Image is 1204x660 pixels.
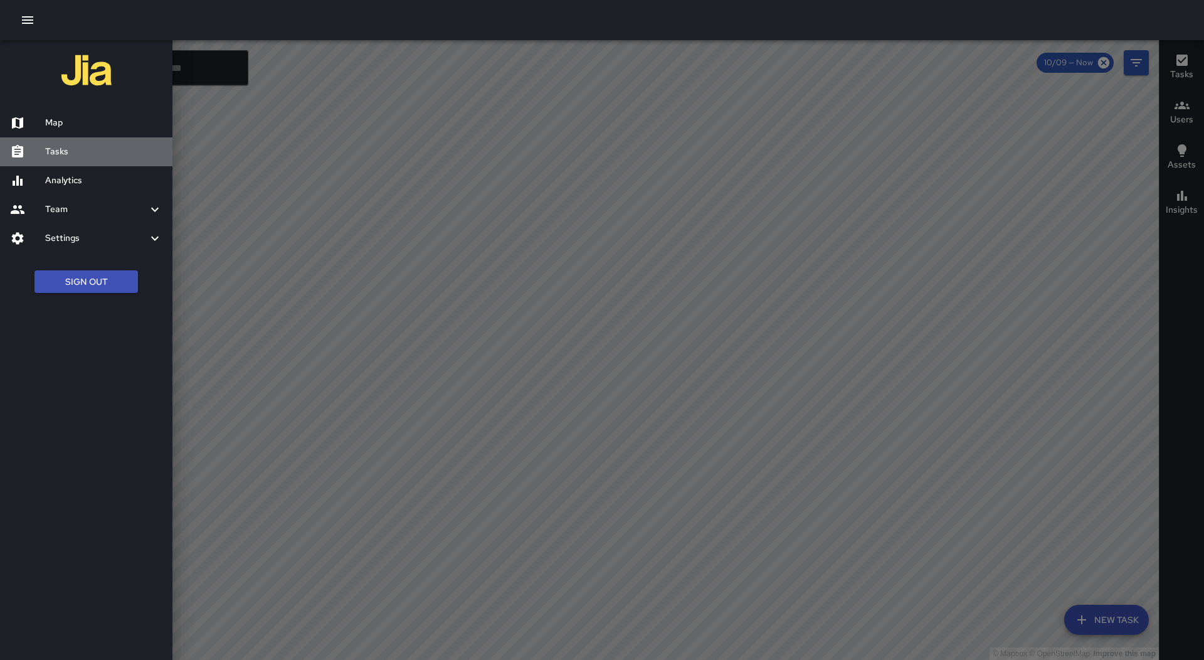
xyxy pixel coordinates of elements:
[34,270,138,294] button: Sign Out
[45,116,162,130] h6: Map
[45,174,162,188] h6: Analytics
[45,232,147,245] h6: Settings
[45,145,162,159] h6: Tasks
[45,203,147,216] h6: Team
[61,45,112,95] img: jia-logo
